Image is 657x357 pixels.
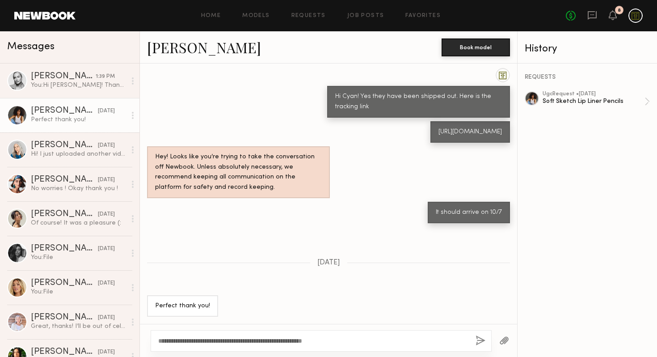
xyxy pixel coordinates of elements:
[31,244,98,253] div: [PERSON_NAME]
[543,97,644,106] div: Soft Sketch Lip Liner Pencils
[31,72,96,81] div: [PERSON_NAME]
[442,38,510,56] button: Book model
[543,91,650,112] a: ugcRequest •[DATE]Soft Sketch Lip Liner Pencils
[147,38,261,57] a: [PERSON_NAME]
[201,13,221,19] a: Home
[155,152,322,193] div: Hey! Looks like you’re trying to take the conversation off Newbook. Unless absolutely necessary, ...
[438,127,502,137] div: [URL][DOMAIN_NAME]
[242,13,270,19] a: Models
[31,150,126,158] div: Hi! I just uploaded another video that kinda ran through the whole thing in one. I hope that’s OK...
[96,72,115,81] div: 1:39 PM
[7,42,55,52] span: Messages
[98,279,115,288] div: [DATE]
[347,13,384,19] a: Job Posts
[543,91,644,97] div: ugc Request • [DATE]
[317,259,340,267] span: [DATE]
[442,43,510,51] a: Book model
[31,175,98,184] div: [PERSON_NAME]
[31,348,98,357] div: [PERSON_NAME]
[31,115,126,124] div: Perfect thank you!
[31,81,126,89] div: You: Hi [PERSON_NAME]! Thank you for sending the revision! Can you remove the captions? We ask th...
[98,314,115,322] div: [DATE]
[618,8,621,13] div: 8
[98,107,115,115] div: [DATE]
[31,253,126,262] div: You: File
[31,313,98,322] div: [PERSON_NAME]
[31,219,126,227] div: Of course! It was a pleasure (:
[31,322,126,331] div: Great, thanks! I’ll be out of cell service here and there but will check messages whenever I have...
[98,176,115,184] div: [DATE]
[525,44,650,54] div: History
[436,208,502,218] div: It should arrive on 10/7
[31,210,98,219] div: [PERSON_NAME]
[525,74,650,81] div: REQUESTS
[31,279,98,288] div: [PERSON_NAME]
[98,245,115,253] div: [DATE]
[155,301,210,311] div: Perfect thank you!
[31,184,126,193] div: No worries ! Okay thank you !
[31,141,98,150] div: [PERSON_NAME]
[335,92,502,112] div: Hi Cyan! Yes they have been shipped out. Here is the tracking link
[98,141,115,150] div: [DATE]
[98,348,115,357] div: [DATE]
[405,13,441,19] a: Favorites
[291,13,326,19] a: Requests
[31,288,126,296] div: You: File
[98,210,115,219] div: [DATE]
[31,106,98,115] div: [PERSON_NAME]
